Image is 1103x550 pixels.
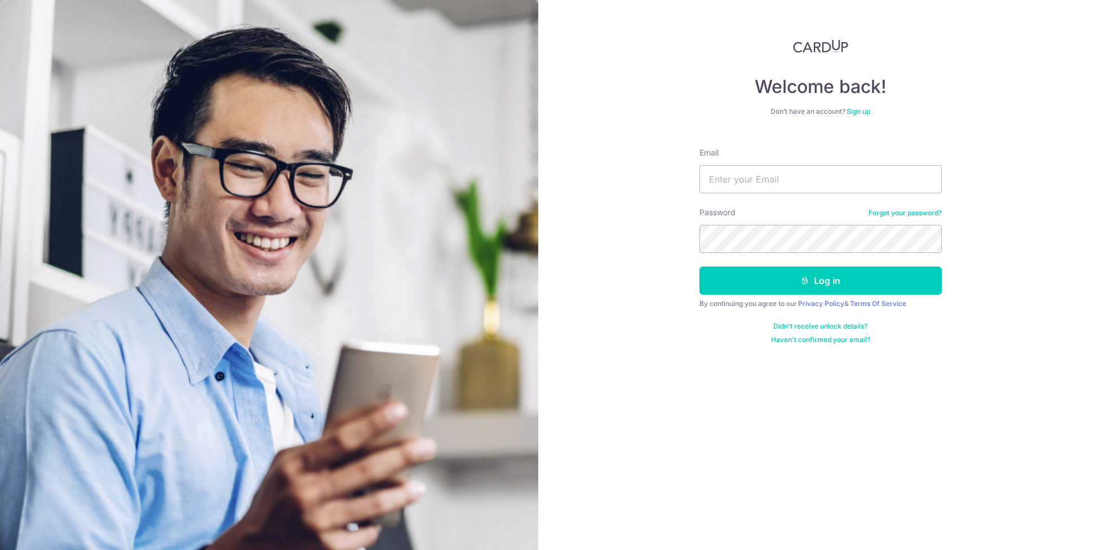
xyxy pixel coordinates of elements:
[699,267,942,295] button: Log in
[869,209,942,218] a: Forgot your password?
[793,39,848,53] img: CardUp Logo
[798,299,844,308] a: Privacy Policy
[699,76,942,98] h4: Welcome back!
[699,165,942,193] input: Enter your Email
[699,207,736,218] label: Password
[699,107,942,116] div: Don’t have an account?
[773,322,867,331] a: Didn't receive unlock details?
[850,299,906,308] a: Terms Of Service
[847,107,870,116] a: Sign up
[771,335,870,344] a: Haven't confirmed your email?
[699,147,719,158] label: Email
[699,299,942,308] div: By continuing you agree to our &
